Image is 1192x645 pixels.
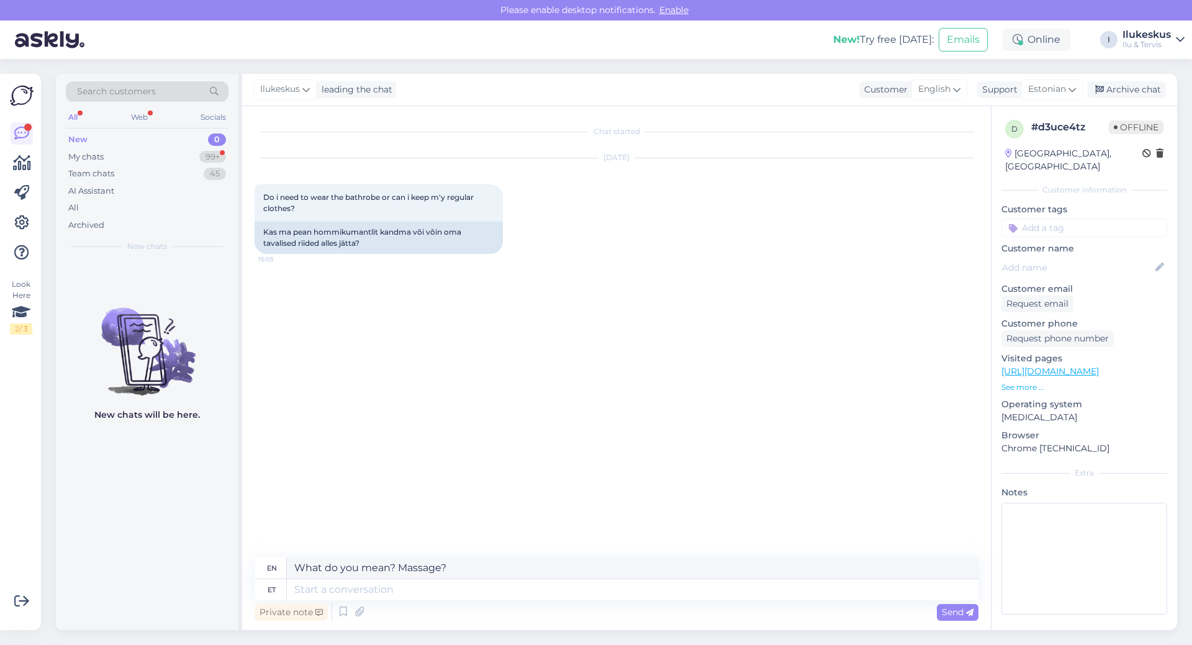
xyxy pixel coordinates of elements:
[833,34,860,45] b: New!
[94,408,200,422] p: New chats will be here.
[68,133,88,146] div: New
[255,604,328,621] div: Private note
[198,109,228,125] div: Socials
[68,185,114,197] div: AI Assistant
[656,4,692,16] span: Enable
[317,83,392,96] div: leading the chat
[1122,30,1171,40] div: Ilukeskus
[1001,382,1167,393] p: See more ...
[1001,442,1167,455] p: Chrome [TECHNICAL_ID]
[1109,120,1163,134] span: Offline
[10,279,32,335] div: Look Here
[260,83,300,96] span: Ilukeskus
[1001,486,1167,499] p: Notes
[10,323,32,335] div: 2 / 3
[1001,398,1167,411] p: Operating system
[255,126,978,137] div: Chat started
[255,222,503,254] div: Kas ma pean hommikumantlit kandma või võin oma tavalised riided alles jätta?
[1028,83,1066,96] span: Estonian
[263,192,476,213] span: Do i need to wear the bathrobe or can i keep m'y regular clothes?
[1001,411,1167,424] p: [MEDICAL_DATA]
[1001,330,1114,347] div: Request phone number
[1003,29,1070,51] div: Online
[66,109,80,125] div: All
[1001,467,1167,479] div: Extra
[268,579,276,600] div: et
[1031,120,1109,135] div: # d3uce4tz
[1001,317,1167,330] p: Customer phone
[208,133,226,146] div: 0
[10,84,34,107] img: Askly Logo
[918,83,950,96] span: English
[939,28,988,52] button: Emails
[833,32,934,47] div: Try free [DATE]:
[127,241,167,252] span: New chats
[258,255,305,264] span: 15:05
[1001,366,1099,377] a: [URL][DOMAIN_NAME]
[287,557,978,579] textarea: What do you mean? Massage?
[204,168,226,180] div: 45
[1002,261,1153,274] input: Add name
[68,219,104,232] div: Archived
[68,168,114,180] div: Team chats
[942,607,973,618] span: Send
[77,85,156,98] span: Search customers
[1001,282,1167,295] p: Customer email
[199,151,226,163] div: 99+
[1001,184,1167,196] div: Customer information
[1001,295,1073,312] div: Request email
[68,151,104,163] div: My chats
[1005,147,1142,173] div: [GEOGRAPHIC_DATA], [GEOGRAPHIC_DATA]
[267,557,277,579] div: en
[1001,429,1167,442] p: Browser
[68,202,79,214] div: All
[1001,203,1167,216] p: Customer tags
[129,109,150,125] div: Web
[255,152,978,163] div: [DATE]
[1011,124,1018,133] span: d
[1122,40,1171,50] div: Ilu & Tervis
[1088,81,1166,98] div: Archive chat
[1100,31,1117,48] div: I
[1001,352,1167,365] p: Visited pages
[56,286,238,397] img: No chats
[1001,219,1167,237] input: Add a tag
[1122,30,1185,50] a: IlukeskusIlu & Tervis
[1001,242,1167,255] p: Customer name
[977,83,1018,96] div: Support
[859,83,908,96] div: Customer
